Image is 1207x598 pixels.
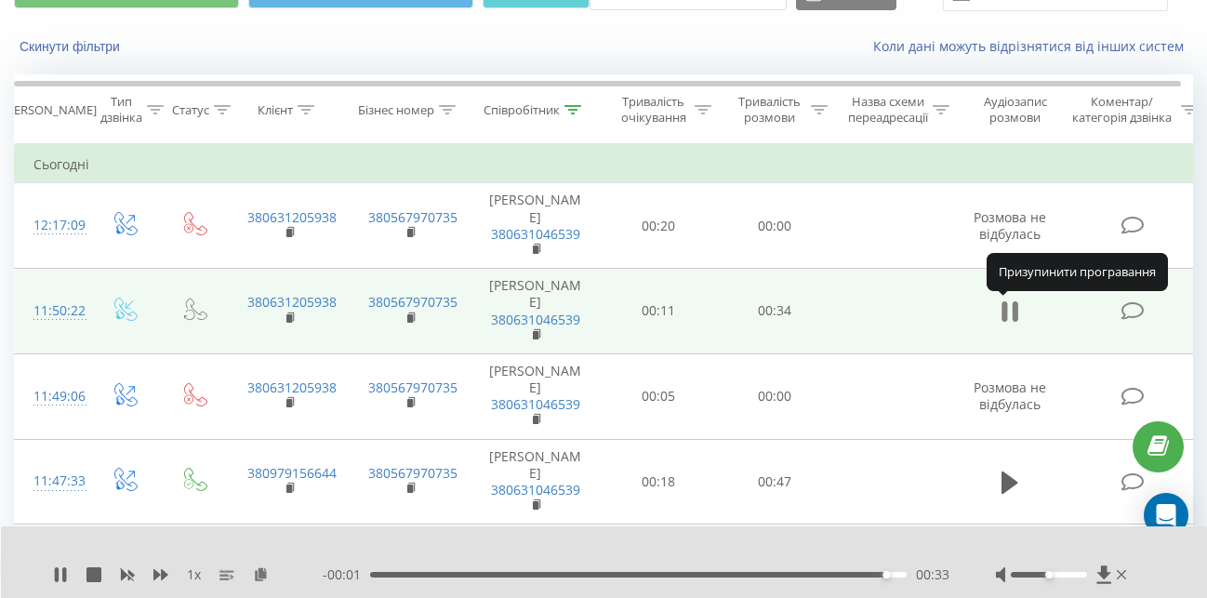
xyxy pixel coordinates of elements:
[247,293,337,311] a: 380631205938
[916,565,949,584] span: 00:33
[247,464,337,482] a: 380979156644
[247,379,337,396] a: 380631205938
[970,94,1060,126] div: Аудіозапис розмови
[471,439,601,525] td: [PERSON_NAME]
[717,183,833,269] td: 00:00
[717,353,833,439] td: 00:00
[368,293,458,311] a: 380567970735
[1144,493,1188,538] div: Open Intercom Messenger
[484,102,560,118] div: Співробітник
[358,102,434,118] div: Бізнес номер
[100,94,142,126] div: Тип дзвінка
[617,94,690,126] div: Тривалість очікування
[491,311,580,328] a: 380631046539
[491,395,580,413] a: 380631046539
[601,439,717,525] td: 00:18
[733,94,806,126] div: Тривалість розмови
[33,463,71,499] div: 11:47:33
[33,379,71,415] div: 11:49:06
[187,565,201,584] span: 1 x
[471,269,601,354] td: [PERSON_NAME]
[717,439,833,525] td: 00:47
[471,183,601,269] td: [PERSON_NAME]
[974,379,1046,413] span: Розмова не відбулась
[247,208,337,226] a: 380631205938
[323,565,370,584] span: - 00:01
[368,379,458,396] a: 380567970735
[873,37,1193,55] a: Коли дані можуть відрізнятися вiд інших систем
[368,208,458,226] a: 380567970735
[491,481,580,498] a: 380631046539
[14,38,129,55] button: Скинути фільтри
[33,293,71,329] div: 11:50:22
[258,102,293,118] div: Клієнт
[601,183,717,269] td: 00:20
[974,208,1046,243] span: Розмова не відбулась
[601,353,717,439] td: 00:05
[987,253,1168,290] div: Призупинити програвання
[717,269,833,354] td: 00:34
[3,102,97,118] div: [PERSON_NAME]
[491,225,580,243] a: 380631046539
[15,146,1205,183] td: Сьогодні
[882,571,890,578] div: Accessibility label
[471,353,601,439] td: [PERSON_NAME]
[172,102,209,118] div: Статус
[33,207,71,244] div: 12:17:09
[848,94,928,126] div: Назва схеми переадресації
[368,464,458,482] a: 380567970735
[1045,571,1053,578] div: Accessibility label
[601,269,717,354] td: 00:11
[1068,94,1176,126] div: Коментар/категорія дзвінка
